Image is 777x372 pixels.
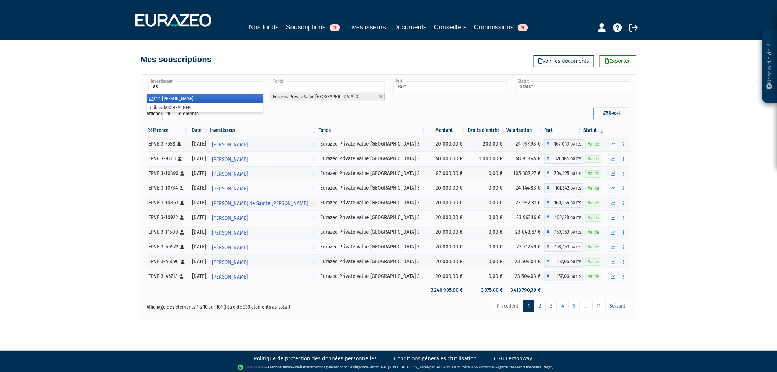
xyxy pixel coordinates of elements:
[544,169,583,178] div: A - Eurazeo Private Value Europe 3
[209,166,318,181] a: [PERSON_NAME]
[320,214,424,221] div: Eurazeo Private Value [GEOGRAPHIC_DATA] 3
[209,151,318,166] a: [PERSON_NAME]
[467,254,506,269] td: 0,00 €
[320,169,424,177] div: Eurazeo Private Value [GEOGRAPHIC_DATA] 3
[180,186,184,190] i: [Français] Personne physique
[467,166,506,181] td: 0,00 €
[312,182,315,196] i: Voir l'investisseur
[506,166,544,181] td: 105 387,27 €
[427,196,466,210] td: 20 000,00 €
[141,55,212,64] h4: Mes souscriptions
[312,226,315,240] i: Voir l'investisseur
[427,124,466,137] th: Montant: activer pour trier la colonne par ordre croissant
[544,183,583,193] div: A - Eurazeo Private Value Europe 3
[434,22,467,32] a: Conseillers
[180,245,184,249] i: [Français] Personne physique
[212,241,248,254] span: [PERSON_NAME]
[147,299,342,311] div: Affichage des éléments 1 à 10 sur 101 (filtré de 330 éléments au total)
[467,240,506,254] td: 0,00 €
[552,257,583,267] span: 157,06 parts
[148,272,187,280] div: EPVE 3-46713
[209,225,318,240] a: [PERSON_NAME]
[544,183,552,193] span: A
[552,228,583,237] span: 159,363 parts
[467,196,506,210] td: 0,00 €
[506,210,544,225] td: 23 963,16 €
[495,365,553,369] a: Registre des agents financiers (Regafi)
[318,124,427,137] th: Fonds: activer pour trier la colonne par ordre croissant
[544,213,552,222] span: A
[165,105,170,110] em: AS
[506,240,544,254] td: 23 712,49 €
[254,355,377,362] a: Politique de protection des données personnelles
[212,197,308,210] span: [PERSON_NAME] de Sainte [PERSON_NAME]
[312,197,315,210] i: Voir l'investisseur
[7,364,770,371] div: - Agent de (établissement de paiement dont le siège social est situé au [STREET_ADDRESS], agréé p...
[544,198,552,208] span: A
[180,171,184,176] i: [Français] Personne physique
[585,229,601,236] span: Valide
[494,355,532,362] a: CGU Lemonway
[506,254,544,269] td: 23 504,03 €
[148,169,187,177] div: EPVE 3-10490
[320,228,424,236] div: Eurazeo Private Value [GEOGRAPHIC_DATA] 3
[552,198,583,208] span: 160,256 parts
[467,269,506,284] td: 0,00 €
[320,140,424,148] div: Eurazeo Private Value [GEOGRAPHIC_DATA] 3
[393,22,427,32] a: Documents
[467,210,506,225] td: 0,00 €
[212,211,248,225] span: [PERSON_NAME]
[209,254,318,269] a: [PERSON_NAME]
[585,155,601,162] span: Valide
[312,255,315,269] i: Voir l'investisseur
[506,196,544,210] td: 23 982,31 €
[518,24,528,31] span: 9
[544,228,552,237] span: A
[427,210,466,225] td: 20 000,00 €
[147,124,189,137] th: Référence : activer pour trier la colonne par ordre croissant
[212,270,248,284] span: [PERSON_NAME]
[192,258,206,265] div: [DATE]
[552,183,583,193] span: 161,342 parts
[209,269,318,284] a: [PERSON_NAME]
[192,155,206,162] div: [DATE]
[209,181,318,196] a: [PERSON_NAME]
[544,272,583,281] div: A - Eurazeo Private Value Europe 3
[585,244,601,251] span: Valide
[178,157,182,161] i: [Français] Personne physique
[212,167,248,181] span: [PERSON_NAME]
[544,154,583,164] div: A - Eurazeo Private Value Europe 3
[585,170,601,177] span: Valide
[238,364,266,371] img: logo-lemonway.png
[162,108,179,120] select: Afficheréléments
[147,103,263,112] li: Thibaud CHBACHER
[427,284,466,297] td: 3 240 905,00 €
[605,300,630,312] a: Suivant
[427,181,466,196] td: 20 000,00 €
[552,242,583,252] span: 158,453 parts
[177,142,181,146] i: [Français] Personne physique
[281,365,298,369] a: Lemonway
[148,155,187,162] div: EPVE 3-9201
[135,14,211,27] img: 1732889491-logotype_eurazeo_blanc_rvb.png
[544,257,552,267] span: A
[534,55,594,67] a: Voir les documents
[552,139,583,149] span: 167,043 parts
[180,215,184,220] i: [Français] Personne physique
[212,182,248,196] span: [PERSON_NAME]
[544,139,552,149] span: A
[557,300,569,312] a: 4
[180,274,184,279] i: [Français] Personne physique
[192,214,206,221] div: [DATE]
[585,273,601,280] span: Valide
[427,166,466,181] td: 87 000,00 €
[427,269,466,284] td: 20 000,00 €
[552,213,583,222] span: 160,128 parts
[320,258,424,265] div: Eurazeo Private Value [GEOGRAPHIC_DATA] 3
[148,228,187,236] div: EPVE 3-11500
[766,33,774,100] p: Besoin d'aide ?
[249,22,279,32] a: Nos fonds
[192,199,206,207] div: [DATE]
[506,137,544,151] td: 24 997,98 €
[544,228,583,237] div: A - Eurazeo Private Value Europe 3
